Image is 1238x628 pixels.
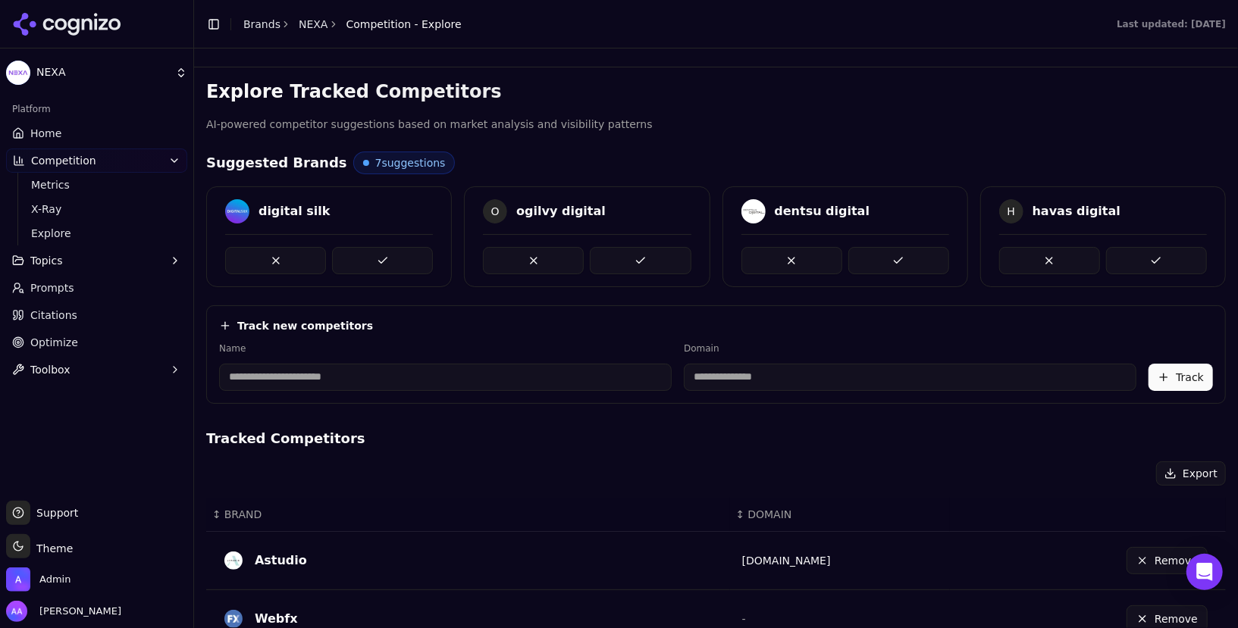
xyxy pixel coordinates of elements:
span: Prompts [30,280,74,295]
button: Open user button [6,601,121,622]
span: [PERSON_NAME] [33,605,121,618]
button: Toolbox [6,358,187,382]
span: Competition - Explore [346,17,462,32]
div: havas digital [1033,202,1120,220]
a: X-Ray [25,198,169,220]
img: NEXA [6,61,30,85]
span: 7 suggestions [375,155,446,170]
img: Alp Aysan [6,601,27,622]
label: Domain [684,342,1136,355]
img: WebFX [224,610,243,628]
a: [DOMAIN_NAME] [742,555,831,567]
a: Home [6,121,187,145]
a: Citations [6,303,187,327]
span: Admin [39,573,71,586]
h3: Explore Tracked Competitors [206,80,1226,104]
span: H [999,199,1023,223]
div: Astudio [255,551,307,570]
span: Optimize [30,335,78,350]
label: Name [219,342,672,355]
img: digital silk [225,199,249,223]
div: digital silk [259,202,331,220]
span: Explore [31,226,163,241]
a: Brands [243,18,281,30]
button: Export [1156,461,1226,486]
span: X-Ray [31,202,163,217]
button: Open organization switcher [6,567,71,592]
span: Citations [30,308,77,323]
div: Webfx [255,610,298,628]
div: ↕DOMAIN [736,507,945,522]
p: AI-powered competitor suggestions based on market analysis and visibility patterns [206,116,1226,133]
th: DOMAIN [730,498,951,532]
div: ↕BRAND [212,507,724,522]
span: NEXA [36,66,169,80]
button: Remove [1127,547,1208,574]
span: BRAND [224,507,262,522]
span: DOMAIN [748,507,791,522]
button: Competition [6,148,187,173]
span: Topics [30,253,63,268]
div: ogilvy digital [516,202,606,220]
a: NEXA [299,17,328,32]
nav: breadcrumb [243,17,462,32]
th: BRAND [206,498,730,532]
span: - [742,613,746,625]
div: Platform [6,97,187,121]
button: Track [1149,364,1213,391]
h4: Track new competitors [237,318,373,333]
span: Competition [31,153,96,168]
button: Topics [6,248,187,273]
div: dentsu digital [775,202,870,220]
img: Admin [6,567,30,592]
span: Home [30,126,61,141]
div: Open Intercom Messenger [1186,554,1223,590]
a: Optimize [6,330,187,355]
span: Theme [30,542,73,555]
span: Support [30,505,78,520]
a: Prompts [6,276,187,300]
img: ASTUDIO [224,551,243,570]
span: O [483,199,507,223]
span: Metrics [31,177,163,192]
h4: Suggested Brands [206,152,347,173]
img: dentsu digital [741,199,766,223]
span: Toolbox [30,362,71,377]
a: Explore [25,223,169,244]
a: Metrics [25,174,169,195]
h4: Tracked Competitors [206,428,1226,449]
div: Last updated: [DATE] [1117,18,1226,30]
